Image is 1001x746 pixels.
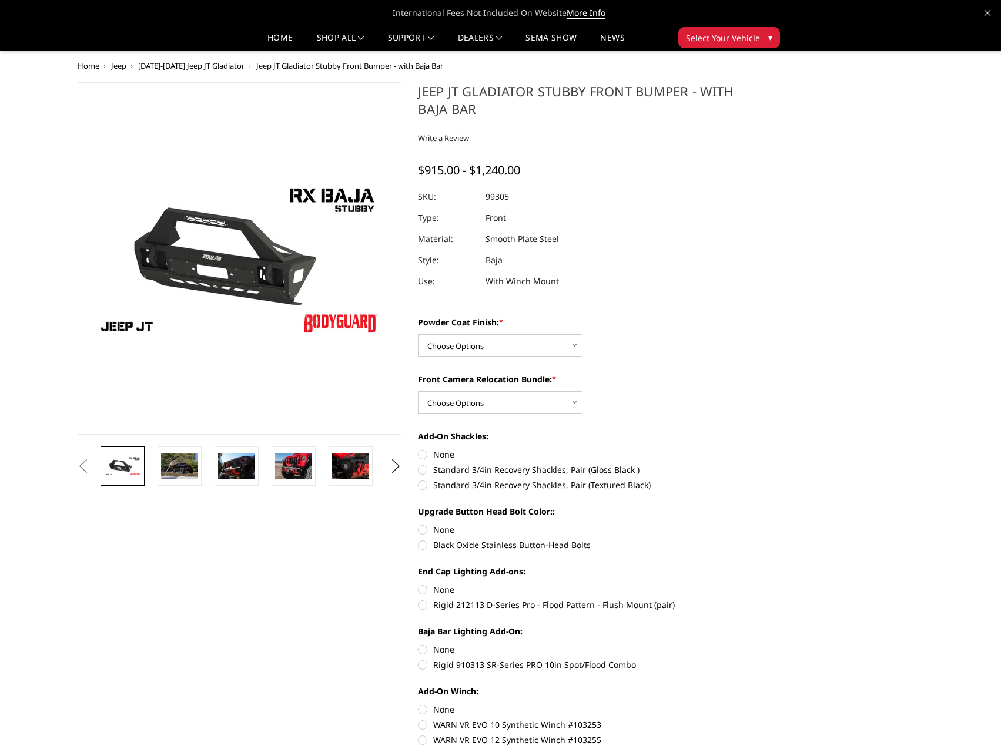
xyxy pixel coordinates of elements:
[486,207,506,228] dd: Front
[525,33,577,51] a: SEMA Show
[418,82,742,126] h1: Jeep JT Gladiator Stubby Front Bumper - with Baja Bar
[678,27,780,48] button: Select Your Vehicle
[418,625,742,637] label: Baja Bar Lighting Add-On:
[256,61,443,71] span: Jeep JT Gladiator Stubby Front Bumper - with Baja Bar
[418,271,477,292] dt: Use:
[418,373,742,385] label: Front Camera Relocation Bundle:
[332,453,369,478] img: Jeep JT Gladiator Stubby Front Bumper - with Baja Bar
[418,448,742,461] label: None
[418,599,742,611] label: Rigid 212113 D-Series Pro - Flood Pattern - Flush Mount (pair)
[686,32,760,44] span: Select Your Vehicle
[418,523,742,536] label: None
[600,33,624,51] a: News
[418,250,477,271] dt: Style:
[218,453,255,478] img: Jeep JT Gladiator Stubby Front Bumper - with Baja Bar
[486,186,509,207] dd: 99305
[418,718,742,731] label: WARN VR EVO 10 Synthetic Winch #103253
[418,583,742,596] label: None
[418,463,742,476] label: Standard 3/4in Recovery Shackles, Pair (Gloss Black )
[418,133,469,143] a: Write a Review
[418,207,477,228] dt: Type:
[388,33,434,51] a: Support
[78,82,402,435] a: Jeep JT Gladiator Stubby Front Bumper - with Baja Bar
[387,458,404,475] button: Next
[567,7,605,19] a: More Info
[418,479,742,491] label: Standard 3/4in Recovery Shackles, Pair (Textured Black)
[418,316,742,328] label: Powder Coat Finish:
[275,453,312,478] img: Jeep JT Gladiator Stubby Front Bumper - with Baja Bar
[418,186,477,207] dt: SKU:
[161,453,198,478] img: Jeep JT Gladiator Stubby Front Bumper - with Baja Bar
[768,31,772,43] span: ▾
[418,162,520,178] span: $915.00 - $1,240.00
[418,539,742,551] label: Black Oxide Stainless Button-Head Bolts
[942,690,1001,746] iframe: Chat Widget
[418,430,742,442] label: Add-On Shackles:
[78,61,99,71] a: Home
[111,61,126,71] a: Jeep
[75,458,92,475] button: Previous
[418,734,742,746] label: WARN VR EVO 12 Synthetic Winch #103255
[267,33,293,51] a: Home
[418,658,742,671] label: Rigid 910313 SR-Series PRO 10in Spot/Flood Combo
[486,271,559,292] dd: With Winch Mount
[418,703,742,715] label: None
[104,456,141,476] img: Jeep JT Gladiator Stubby Front Bumper - with Baja Bar
[418,643,742,656] label: None
[458,33,503,51] a: Dealers
[486,228,559,250] dd: Smooth Plate Steel
[486,250,503,271] dd: Baja
[418,565,742,577] label: End Cap Lighting Add-ons:
[418,505,742,518] label: Upgrade Button Head Bolt Color::
[418,685,742,697] label: Add-On Winch:
[317,33,364,51] a: shop all
[418,228,477,250] dt: Material:
[138,61,245,71] a: [DATE]-[DATE] Jeep JT Gladiator
[78,1,924,25] span: International Fees Not Included On Website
